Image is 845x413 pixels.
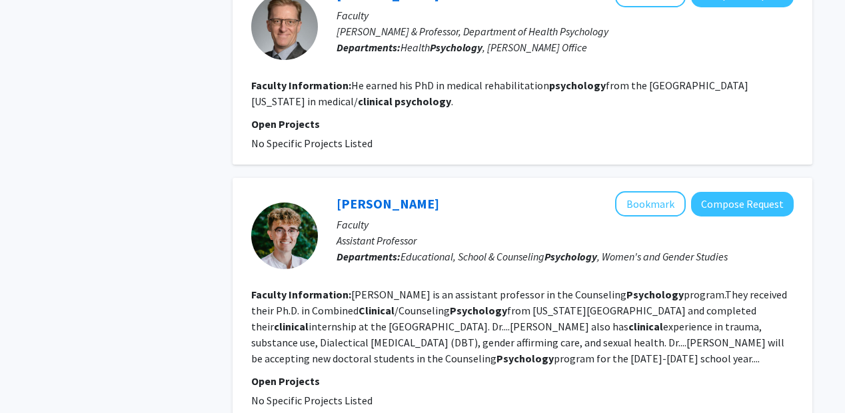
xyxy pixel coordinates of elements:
button: Add Joshua Parmenter to Bookmarks [615,191,686,216]
b: Faculty Information: [251,79,351,92]
b: Departments: [337,250,401,263]
b: Psychology [450,304,507,317]
b: clinical [628,320,663,333]
p: Open Projects [251,373,794,389]
b: Psychology [626,288,684,301]
b: clinical [274,320,309,333]
fg-read-more: He earned his PhD in medical rehabilitation from the [GEOGRAPHIC_DATA][US_STATE] in medical/ . [251,79,748,108]
span: No Specific Projects Listed [251,394,373,407]
p: Open Projects [251,116,794,132]
span: Educational, School & Counseling , Women's and Gender Studies [401,250,728,263]
b: clinical [358,95,393,108]
b: Faculty Information: [251,288,351,301]
b: Clinical [359,304,395,317]
span: No Specific Projects Listed [251,137,373,150]
b: Psychology [430,41,482,54]
p: [PERSON_NAME] & Professor, Department of Health Psychology [337,23,794,39]
fg-read-more: [PERSON_NAME] is an assistant professor in the Counseling program.They received their Ph.D. in Co... [251,288,787,365]
p: Faculty [337,216,794,232]
span: Health , [PERSON_NAME] Office [401,41,587,54]
p: Faculty [337,7,794,23]
button: Compose Request to Joshua Parmenter [691,192,794,216]
b: Psychology [544,250,597,263]
b: psychology [395,95,451,108]
a: [PERSON_NAME] [337,195,439,212]
b: Departments: [337,41,401,54]
iframe: Chat [10,353,57,403]
p: Assistant Professor [337,232,794,248]
b: Psychology [496,352,554,365]
b: psychology [549,79,606,92]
